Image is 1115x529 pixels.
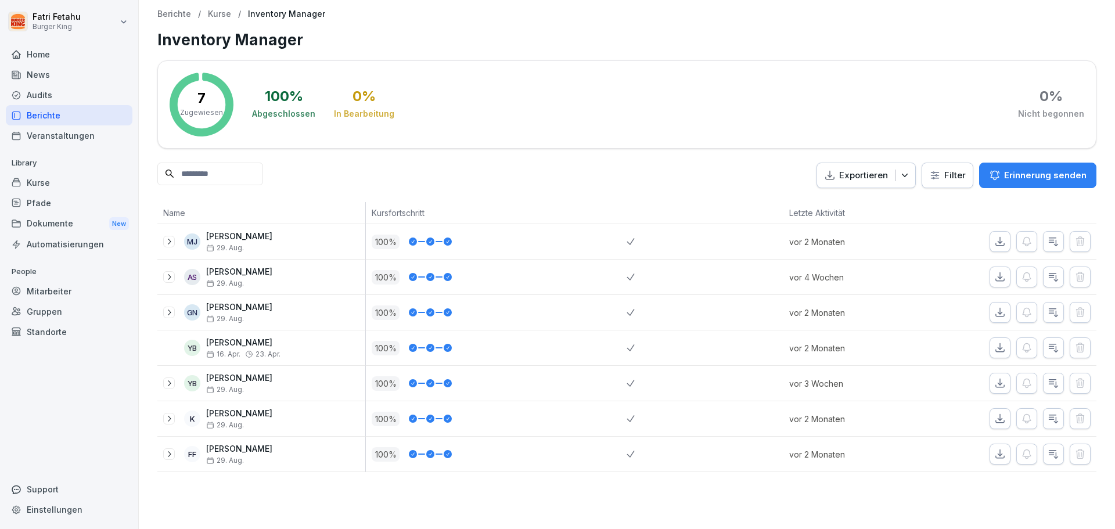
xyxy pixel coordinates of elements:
[157,9,191,19] a: Berichte
[6,193,132,213] a: Pfade
[372,376,400,391] p: 100 %
[157,28,1096,51] h1: Inventory Manager
[6,64,132,85] a: News
[33,23,81,31] p: Burger King
[206,456,244,465] span: 29. Aug.
[206,303,272,312] p: [PERSON_NAME]
[248,9,325,19] p: Inventory Manager
[6,125,132,146] a: Veranstaltungen
[789,413,914,425] p: vor 2 Monaten
[180,107,223,118] p: Zugewiesen
[1040,89,1063,103] div: 0 %
[206,244,244,252] span: 29. Aug.
[206,279,244,287] span: 29. Aug.
[256,350,280,358] span: 23. Apr.
[372,235,400,249] p: 100 %
[929,170,966,181] div: Filter
[979,163,1096,188] button: Erinnerung senden
[372,305,400,320] p: 100 %
[789,207,908,219] p: Letzte Aktivität
[789,342,914,354] p: vor 2 Monaten
[184,269,200,285] div: AS
[6,301,132,322] a: Gruppen
[6,499,132,520] a: Einstellungen
[6,281,132,301] a: Mitarbeiter
[206,350,240,358] span: 16. Apr.
[1004,169,1087,182] p: Erinnerung senden
[198,9,201,19] p: /
[206,421,244,429] span: 29. Aug.
[6,322,132,342] a: Standorte
[206,267,272,277] p: [PERSON_NAME]
[206,386,244,394] span: 29. Aug.
[197,91,206,105] p: 7
[817,163,916,189] button: Exportieren
[265,89,303,103] div: 100 %
[184,446,200,462] div: FF
[6,262,132,281] p: People
[353,89,376,103] div: 0 %
[6,479,132,499] div: Support
[372,270,400,285] p: 100 %
[206,444,272,454] p: [PERSON_NAME]
[206,409,272,419] p: [PERSON_NAME]
[206,232,272,242] p: [PERSON_NAME]
[238,9,241,19] p: /
[789,271,914,283] p: vor 4 Wochen
[6,213,132,235] a: DokumenteNew
[184,411,200,427] div: K
[372,341,400,355] p: 100 %
[252,108,315,120] div: Abgeschlossen
[839,169,888,182] p: Exportieren
[789,236,914,248] p: vor 2 Monaten
[1018,108,1084,120] div: Nicht begonnen
[6,172,132,193] a: Kurse
[789,377,914,390] p: vor 3 Wochen
[109,217,129,231] div: New
[372,412,400,426] p: 100 %
[372,207,621,219] p: Kursfortschritt
[372,447,400,462] p: 100 %
[33,12,81,22] p: Fatri Fetahu
[6,234,132,254] a: Automatisierungen
[6,85,132,105] a: Audits
[184,340,200,356] div: YB
[789,448,914,460] p: vor 2 Monaten
[208,9,231,19] a: Kurse
[6,154,132,172] p: Library
[6,213,132,235] div: Dokumente
[206,373,272,383] p: [PERSON_NAME]
[184,233,200,250] div: MJ
[6,44,132,64] a: Home
[163,207,359,219] p: Name
[334,108,394,120] div: In Bearbeitung
[789,307,914,319] p: vor 2 Monaten
[206,315,244,323] span: 29. Aug.
[184,304,200,321] div: GN
[6,105,132,125] a: Berichte
[184,375,200,391] div: YB
[206,338,280,348] p: [PERSON_NAME]
[922,163,973,188] button: Filter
